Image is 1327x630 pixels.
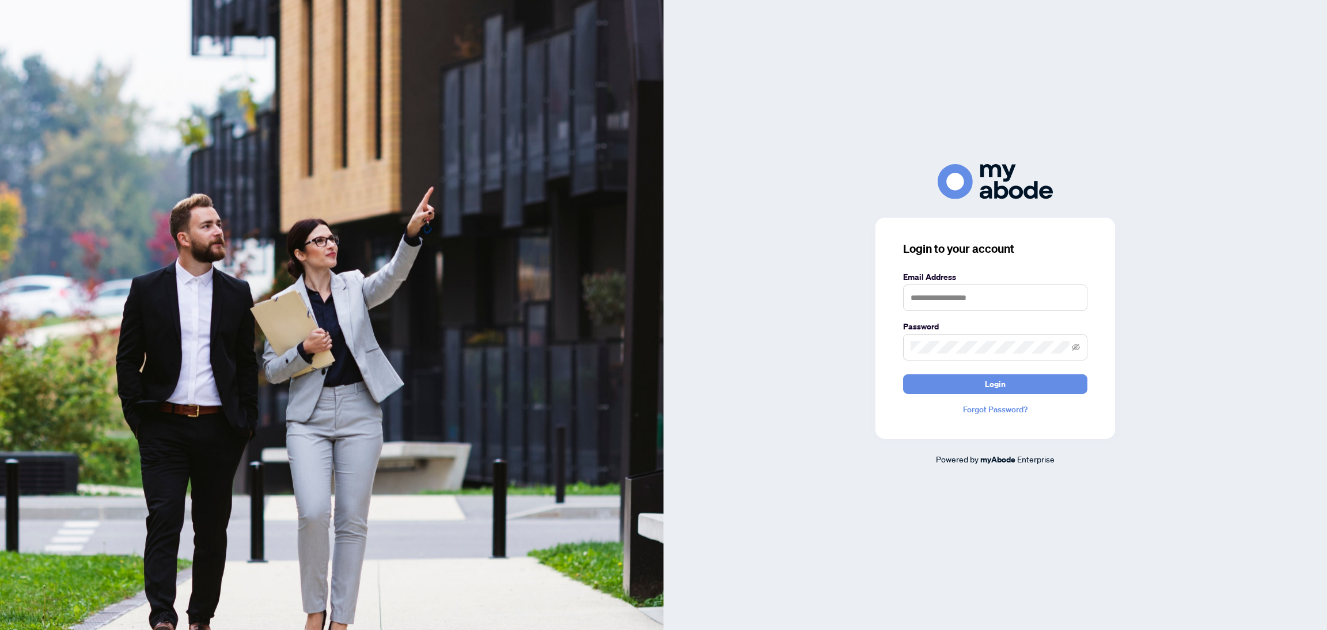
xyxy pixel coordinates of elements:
[938,164,1053,199] img: ma-logo
[903,320,1087,333] label: Password
[903,271,1087,283] label: Email Address
[903,403,1087,416] a: Forgot Password?
[1017,454,1055,464] span: Enterprise
[903,374,1087,394] button: Login
[903,241,1087,257] h3: Login to your account
[1072,343,1080,351] span: eye-invisible
[985,375,1006,393] span: Login
[936,454,979,464] span: Powered by
[980,453,1015,466] a: myAbode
